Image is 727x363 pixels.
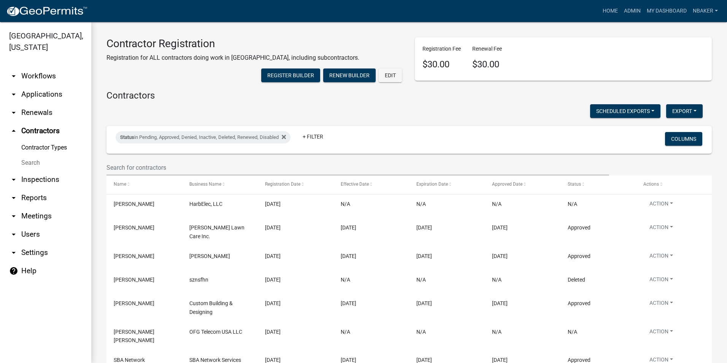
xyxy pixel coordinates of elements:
h4: $30.00 [472,59,502,70]
i: arrow_drop_down [9,212,18,221]
span: 08/06/2025 [492,357,508,363]
span: Actions [643,181,659,187]
button: Register Builder [261,68,320,82]
datatable-header-cell: Name [106,175,182,194]
button: Action [643,299,679,310]
span: 08/13/2025 [265,224,281,231]
i: arrow_drop_down [9,90,18,99]
span: 08/13/2025 [341,224,356,231]
datatable-header-cell: Actions [636,175,712,194]
span: Approved [568,253,590,259]
span: Status [120,134,134,140]
span: N/A [568,329,577,335]
i: arrow_drop_down [9,230,18,239]
span: J A Shroyer [189,253,230,259]
span: 08/12/2025 [341,300,356,306]
a: + Filter [297,130,329,143]
button: Columns [665,132,702,146]
button: Scheduled Exports [590,104,660,118]
h4: $30.00 [422,59,461,70]
span: N/A [416,329,426,335]
i: help [9,266,18,275]
span: Registration Date [265,181,300,187]
span: 12/31/2025 [416,253,432,259]
button: Action [643,200,679,211]
datatable-header-cell: Effective Date [333,175,409,194]
p: Renewal Fee [472,45,502,53]
span: Todd Glancy [114,277,154,283]
span: Miriam Arreola [114,224,154,231]
span: N/A [492,277,502,283]
span: Effective Date [341,181,369,187]
i: arrow_drop_down [9,108,18,117]
h4: Contractors [106,90,712,101]
span: N/A [492,329,502,335]
i: arrow_drop_down [9,248,18,257]
a: My Dashboard [644,4,690,18]
span: 12/31/2025 [416,224,432,231]
i: arrow_drop_up [9,126,18,135]
span: N/A [416,277,426,283]
span: 08/13/2025 [265,253,281,259]
datatable-header-cell: Business Name [182,175,258,194]
span: 08/15/2025 [265,201,281,207]
span: Approved [568,224,590,231]
span: N/A [416,201,426,207]
span: Roger Hart [114,300,154,306]
i: arrow_drop_down [9,175,18,184]
span: Deleted [568,277,585,283]
i: arrow_drop_down [9,193,18,202]
span: N/A [492,201,502,207]
span: OFG Telecom USA LLC [189,329,242,335]
button: Action [643,275,679,287]
span: N/A [341,329,350,335]
span: Judi Shroyer [114,253,154,259]
span: Expiration Date [416,181,448,187]
span: Approved Date [492,181,522,187]
button: Action [643,252,679,263]
span: Custom Building & Designing [189,300,233,315]
button: Renew Builder [323,68,376,82]
button: Action [643,328,679,339]
datatable-header-cell: Expiration Date [409,175,485,194]
span: 08/13/2025 [492,253,508,259]
a: nbaker [690,4,721,18]
i: arrow_drop_down [9,72,18,81]
button: Action [643,223,679,234]
span: 08/12/2025 [492,300,508,306]
span: N/A [568,201,577,207]
span: 08/12/2025 [265,300,281,306]
span: N/A [341,277,350,283]
span: 08/12/2025 [265,277,281,283]
input: Search for contractors [106,160,609,175]
span: Landon Harbert [114,201,154,207]
span: SBA Network Services [189,357,241,363]
a: Home [600,4,621,18]
span: Status [568,181,581,187]
datatable-header-cell: Registration Date [258,175,333,194]
span: Approved [568,357,590,363]
span: SBA Network [114,357,145,363]
span: Name [114,181,126,187]
p: Registration for ALL contractors doing work in [GEOGRAPHIC_DATA], including subcontractors. [106,53,359,62]
span: Maria Susana Medina Esparza [114,329,154,344]
datatable-header-cell: Approved Date [485,175,560,194]
span: 08/06/2025 [265,357,281,363]
span: 12/31/2025 [416,357,432,363]
a: Admin [621,4,644,18]
datatable-header-cell: Status [560,175,636,194]
p: Registration Fee [422,45,461,53]
span: 08/08/2025 [265,329,281,335]
span: 12/31/2025 [416,300,432,306]
span: Martinez Lawn Care Inc. [189,224,244,239]
span: 08/13/2025 [341,253,356,259]
span: Approved [568,300,590,306]
span: 08/13/2025 [492,224,508,231]
span: HarbElec, LLC [189,201,222,207]
span: sznsfhn [189,277,208,283]
span: N/A [341,201,350,207]
span: Business Name [189,181,221,187]
button: Edit [379,68,402,82]
button: Export [666,104,703,118]
div: in Pending, Approved, Denied, Inactive, Deleted, Renewed, Disabled [116,131,290,143]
